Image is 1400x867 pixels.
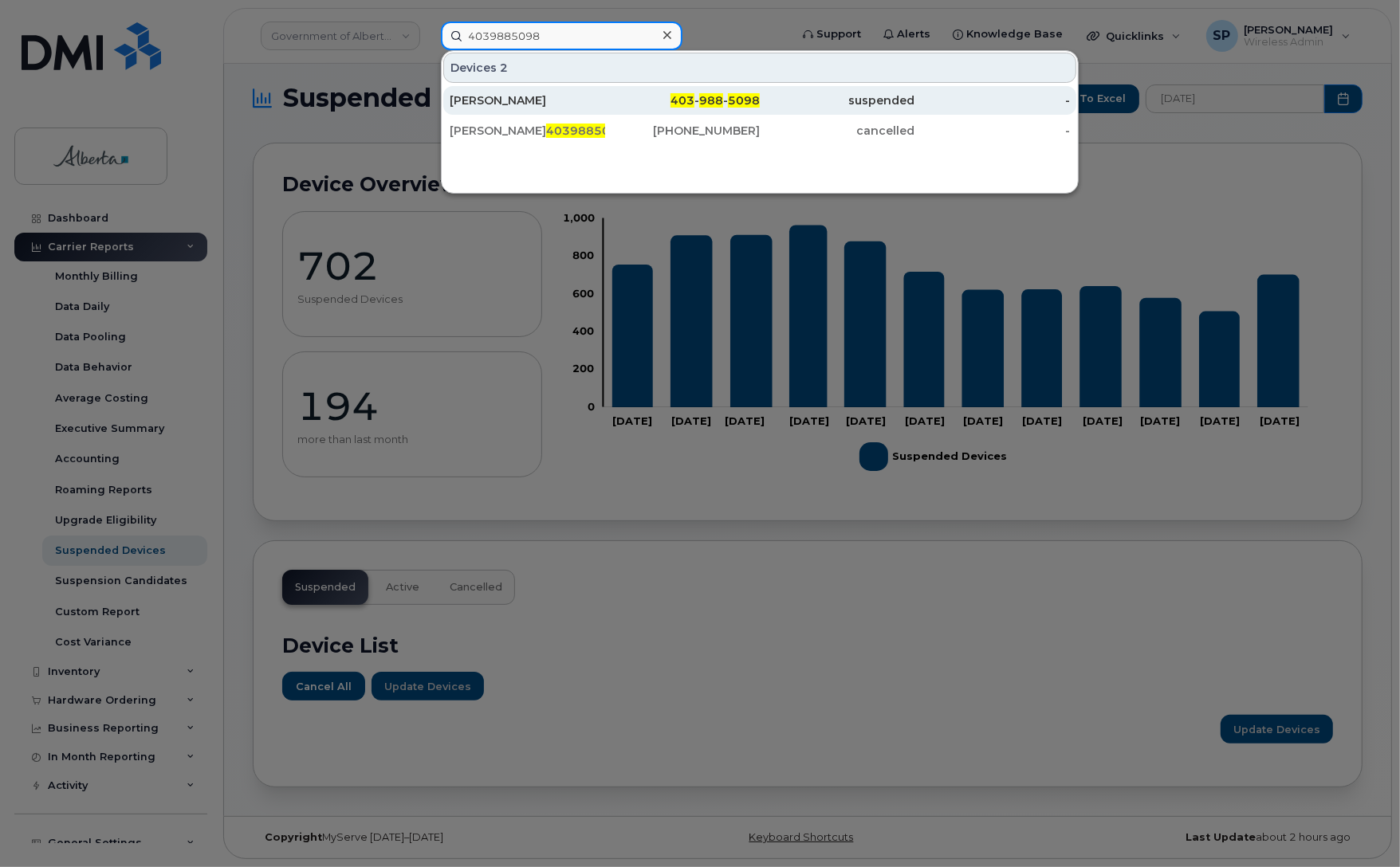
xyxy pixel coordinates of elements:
span: 988 [699,93,723,108]
a: [PERSON_NAME]4039885098[PHONE_NUMBER]cancelled- [443,116,1076,145]
span: 403 [671,93,694,108]
div: Devices [443,53,1076,83]
span: 5098 [728,93,760,108]
div: [PERSON_NAME] [450,92,605,108]
div: - - [605,92,761,108]
div: [PERSON_NAME] [450,123,605,139]
div: [PHONE_NUMBER] [605,123,761,139]
span: 2 [500,60,508,76]
a: [PERSON_NAME]403-988-5098suspended- [443,86,1076,115]
span: 4039885098 [546,124,626,138]
div: - [915,123,1071,139]
div: cancelled [760,123,915,139]
div: - [915,92,1071,108]
div: suspended [760,92,915,108]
